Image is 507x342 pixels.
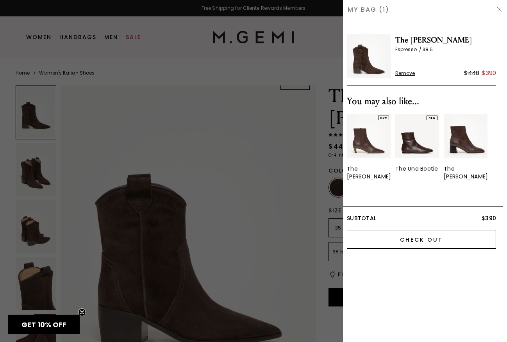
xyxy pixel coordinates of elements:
div: 1 / 3 [347,114,391,180]
span: Remove [395,70,415,77]
img: 7257538920507_01_Main_New_TheDelfina_Chocolate_Nappa_290x387_crop_center.jpg [347,114,391,158]
input: Check Out [347,230,496,249]
img: 7402721116219_01_Main_New_TheUnaBootie_Chocolate_Leather_290x387_crop_center.jpg [395,114,439,158]
button: Close teaser [78,308,86,316]
span: Subtotal [347,214,376,222]
span: GET 10% OFF [21,320,66,330]
img: The Rita Basso [347,34,391,78]
div: NEW [378,116,389,120]
div: You may also like... [347,95,496,108]
div: The Una Bootie [395,165,438,173]
span: Espresso [395,46,423,53]
a: The [PERSON_NAME] [444,114,487,180]
div: NEW [427,116,437,120]
a: NEWThe Una Bootie [395,114,439,173]
div: $390 [482,68,496,78]
div: The [PERSON_NAME] [444,165,488,180]
div: 2 / 3 [395,114,439,180]
img: Hide Drawer [496,6,502,12]
div: GET 10% OFFClose teaser [8,315,80,334]
span: 38.5 [423,46,433,53]
span: $390 [482,214,496,222]
div: The [PERSON_NAME] [347,165,391,180]
div: $448 [464,68,479,78]
div: 3 / 3 [444,114,487,180]
img: 7245159137339_01_Main_New_TheCristina_Chocolate_Nappa_290x387_crop_center.jpg [444,114,487,158]
span: The [PERSON_NAME] [395,34,496,46]
a: NEWThe [PERSON_NAME] [347,114,391,180]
